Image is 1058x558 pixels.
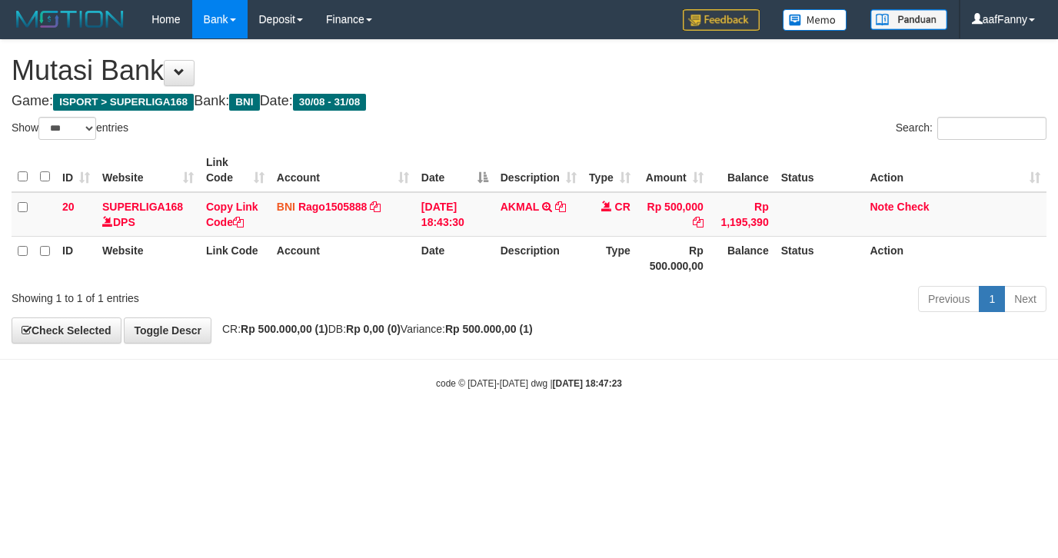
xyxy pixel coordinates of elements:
[710,148,775,192] th: Balance
[501,201,539,213] a: AKMAL
[12,117,128,140] label: Show entries
[979,286,1005,312] a: 1
[277,201,295,213] span: BNI
[436,378,622,389] small: code © [DATE]-[DATE] dwg |
[229,94,259,111] span: BNI
[494,148,583,192] th: Description: activate to sort column ascending
[241,323,328,335] strong: Rp 500.000,00 (1)
[200,148,271,192] th: Link Code: activate to sort column ascending
[102,201,183,213] a: SUPERLIGA168
[775,236,864,280] th: Status
[637,236,710,280] th: Rp 500.000,00
[12,94,1046,109] h4: Game: Bank: Date:
[271,148,415,192] th: Account: activate to sort column ascending
[683,9,760,31] img: Feedback.jpg
[215,323,533,335] span: CR: DB: Variance:
[555,201,566,213] a: Copy AKMAL to clipboard
[415,236,494,280] th: Date
[445,323,533,335] strong: Rp 500.000,00 (1)
[553,378,622,389] strong: [DATE] 18:47:23
[693,216,704,228] a: Copy Rp 500,000 to clipboard
[896,117,1046,140] label: Search:
[1004,286,1046,312] a: Next
[206,201,258,228] a: Copy Link Code
[870,201,894,213] a: Note
[937,117,1046,140] input: Search:
[897,201,930,213] a: Check
[293,94,367,111] span: 30/08 - 31/08
[415,192,494,237] td: [DATE] 18:43:30
[870,9,947,30] img: panduan.png
[864,148,1047,192] th: Action: activate to sort column ascending
[415,148,494,192] th: Date: activate to sort column descending
[56,148,96,192] th: ID: activate to sort column ascending
[96,148,200,192] th: Website: activate to sort column ascending
[637,148,710,192] th: Amount: activate to sort column ascending
[12,8,128,31] img: MOTION_logo.png
[12,317,121,344] a: Check Selected
[346,323,401,335] strong: Rp 0,00 (0)
[96,192,200,237] td: DPS
[62,201,75,213] span: 20
[494,236,583,280] th: Description
[38,117,96,140] select: Showentries
[710,236,775,280] th: Balance
[710,192,775,237] td: Rp 1,195,390
[12,55,1046,86] h1: Mutasi Bank
[56,236,96,280] th: ID
[775,148,864,192] th: Status
[124,317,211,344] a: Toggle Descr
[615,201,630,213] span: CR
[200,236,271,280] th: Link Code
[583,148,637,192] th: Type: activate to sort column ascending
[53,94,194,111] span: ISPORT > SUPERLIGA168
[864,236,1047,280] th: Action
[12,284,429,306] div: Showing 1 to 1 of 1 entries
[583,236,637,280] th: Type
[918,286,980,312] a: Previous
[637,192,710,237] td: Rp 500,000
[783,9,847,31] img: Button%20Memo.svg
[298,201,368,213] a: Rago1505888
[370,201,381,213] a: Copy Rago1505888 to clipboard
[96,236,200,280] th: Website
[271,236,415,280] th: Account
